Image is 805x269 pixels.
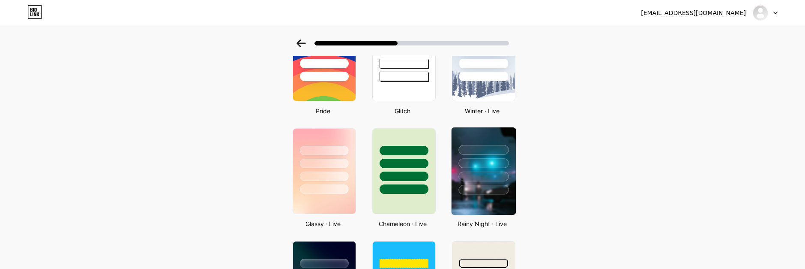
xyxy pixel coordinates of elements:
[641,9,746,18] div: [EMAIL_ADDRESS][DOMAIN_NAME]
[290,106,356,115] div: Pride
[290,219,356,228] div: Glassy · Live
[449,219,515,228] div: Rainy Night · Live
[451,127,515,215] img: rainy_night.jpg
[449,106,515,115] div: Winter · Live
[370,219,436,228] div: Chameleon · Live
[370,106,436,115] div: Glitch
[752,5,769,21] img: Vip5000 Forever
